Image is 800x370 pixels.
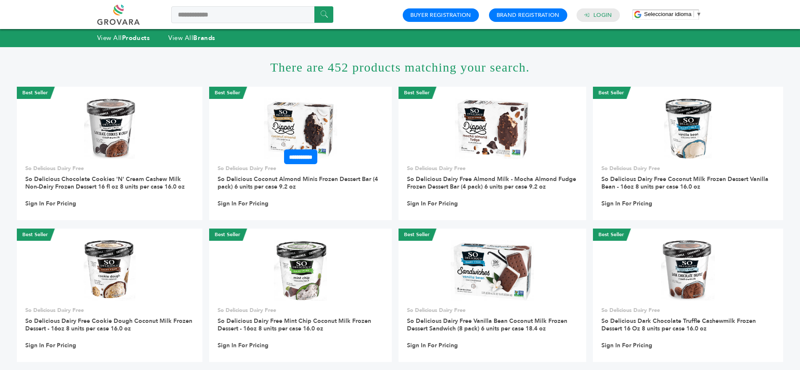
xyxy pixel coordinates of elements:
img: So Delicious Chocolate Cookies 'N' Cream Cashew Milk Non-Dairy Frozen Dessert 16 fl oz 8 units pe... [84,98,135,159]
img: So Delicious Dairy Free Almond Milk - Mocha Almond Fudge Frozen Dessert Bar (4 pack) 6 units per ... [455,98,530,159]
p: So Delicious Dairy Free [407,306,578,314]
p: So Delicious Dairy Free [407,165,578,172]
a: Sign In For Pricing [601,200,652,208]
a: So Delicious Coconut Almond Minis Frozen Dessert Bar (4 pack) 6 units per case 9.2 oz [218,175,378,191]
a: Brand Registration [497,11,560,19]
a: Buyer Registration [410,11,471,19]
a: Sign In For Pricing [218,200,268,208]
a: View AllBrands [168,34,215,42]
p: So Delicious Dairy Free [601,165,775,172]
span: ▼ [696,11,702,17]
a: Sign In For Pricing [218,342,268,349]
a: So Delicious Dairy Free Coconut Milk Frozen Dessert Vanilla Bean - 16oz 8 units per case 16.0 oz [601,175,768,191]
strong: Brands [193,34,215,42]
input: Search a product or brand... [171,6,333,23]
a: Sign In For Pricing [407,200,458,208]
a: Login [593,11,612,19]
p: So Delicious Dairy Free [218,306,383,314]
a: Sign In For Pricing [601,342,652,349]
img: So Delicious Dairy Free Vanilla Bean Coconut Milk Frozen Dessert Sandwich (8 pack) 6 units per ca... [451,240,534,301]
a: Sign In For Pricing [25,200,76,208]
a: So Delicious Dairy Free Mint Chip Coconut Milk Frozen Dessert - 16oz 8 units per case 16.0 oz [218,317,371,333]
a: Sign In For Pricing [407,342,458,349]
img: So Delicious Dark Chocolate Truffle Cashewmilk Frozen Dessert 16 Oz 8 units per case 16.0 oz [661,240,715,301]
p: So Delicious Dairy Free [218,165,383,172]
h1: There are 452 products matching your search. [17,47,783,87]
a: So Delicious Dark Chocolate Truffle Cashewmilk Frozen Dessert 16 Oz 8 units per case 16.0 oz [601,317,756,333]
p: So Delicious Dairy Free [601,306,775,314]
img: So Delicious Dairy Free Mint Chip Coconut Milk Frozen Dessert - 16oz 8 units per case 16.0 oz [274,240,327,301]
a: Seleccionar idioma​ [644,11,702,17]
p: So Delicious Dairy Free [25,165,194,172]
a: View AllProducts [97,34,150,42]
img: So Delicious Coconut Almond Minis Frozen Dessert Bar (4 pack) 6 units per case 9.2 oz [264,98,338,159]
a: So Delicious Dairy Free Cookie Dough Coconut Milk Frozen Dessert - 16oz 8 units per case 16.0 oz [25,317,192,333]
img: So Delicious Dairy Free Cookie Dough Coconut Milk Frozen Dessert - 16oz 8 units per case 16.0 oz [84,240,136,301]
strong: Products [122,34,150,42]
span: Seleccionar idioma [644,11,692,17]
a: Sign In For Pricing [25,342,76,349]
img: So Delicious Dairy Free Coconut Milk Frozen Dessert Vanilla Bean - 16oz 8 units per case 16.0 oz [664,98,712,159]
a: So Delicious Dairy Free Almond Milk - Mocha Almond Fudge Frozen Dessert Bar (4 pack) 6 units per ... [407,175,576,191]
p: So Delicious Dairy Free [25,306,194,314]
a: So Delicious Dairy Free Vanilla Bean Coconut Milk Frozen Dessert Sandwich (8 pack) 6 units per ca... [407,317,567,333]
a: So Delicious Chocolate Cookies 'N' Cream Cashew Milk Non-Dairy Frozen Dessert 16 fl oz 8 units pe... [25,175,185,191]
